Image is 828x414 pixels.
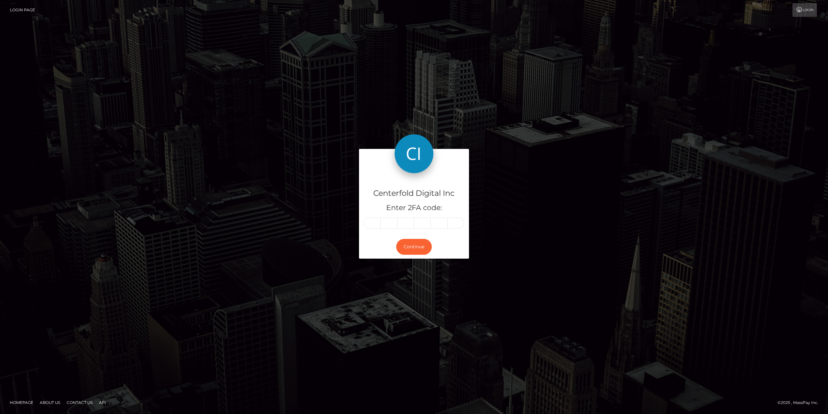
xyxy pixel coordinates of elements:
[64,397,95,408] a: Contact Us
[395,134,433,173] img: Centerfold Digital Inc
[364,203,464,213] h5: Enter 2FA code:
[364,188,464,199] h4: Centerfold Digital Inc
[396,239,432,255] button: Continue
[96,397,109,408] a: API
[7,397,36,408] a: Homepage
[792,3,817,17] a: Login
[778,399,823,406] div: © 2025 , MassPay Inc.
[37,397,63,408] a: About Us
[10,3,35,17] a: Login Page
